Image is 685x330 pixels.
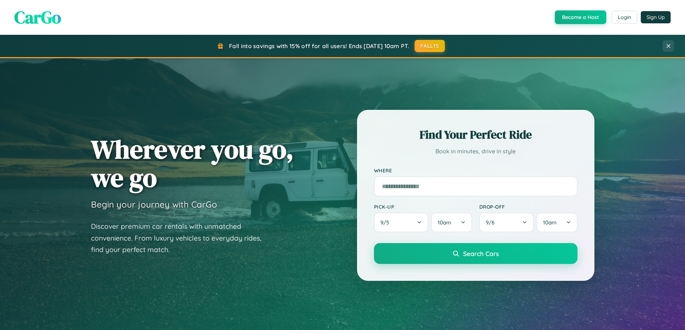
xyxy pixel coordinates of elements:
[431,213,472,232] button: 10am
[91,220,271,256] p: Discover premium car rentals with unmatched convenience. From luxury vehicles to everyday rides, ...
[14,5,61,29] span: CarGo
[374,167,577,173] label: Where
[380,219,393,226] span: 9 / 5
[229,42,409,50] span: Fall into savings with 15% off for all users! Ends [DATE] 10am PT.
[612,11,637,24] button: Login
[374,127,577,143] h2: Find Your Perfect Ride
[374,204,472,210] label: Pick-up
[438,219,451,226] span: 10am
[463,250,499,257] span: Search Cars
[479,213,534,232] button: 9/6
[415,40,445,52] button: FALL15
[479,204,577,210] label: Drop-off
[555,10,606,24] button: Become a Host
[91,135,294,192] h1: Wherever you go, we go
[543,219,557,226] span: 10am
[374,213,429,232] button: 9/5
[641,11,671,23] button: Sign Up
[536,213,577,232] button: 10am
[91,199,217,210] h3: Begin your journey with CarGo
[374,146,577,157] p: Book in minutes, drive in style
[486,219,498,226] span: 9 / 6
[374,243,577,264] button: Search Cars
